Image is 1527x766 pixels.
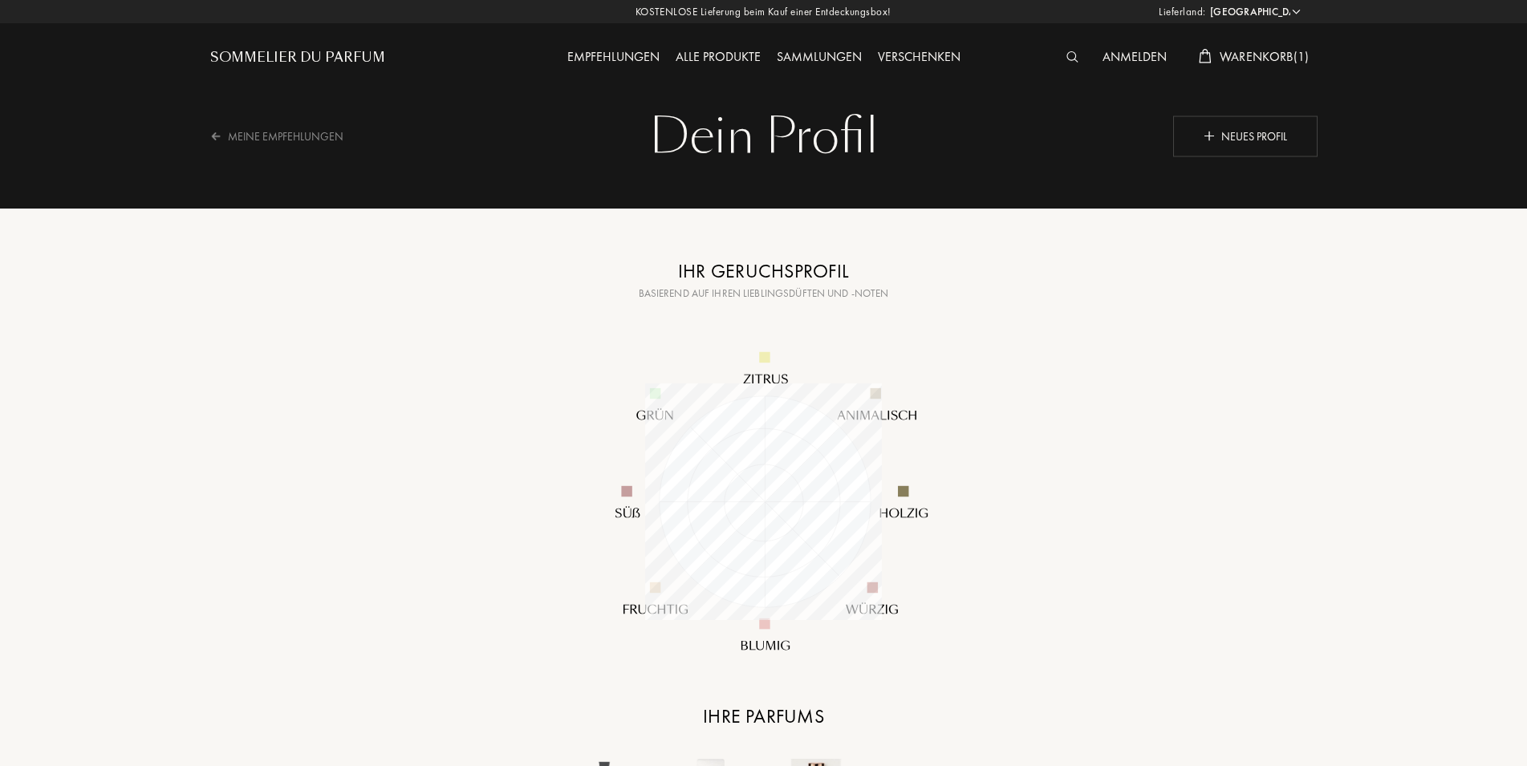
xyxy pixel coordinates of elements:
[1094,47,1175,68] div: Anmelden
[769,47,870,68] div: Sammlungen
[210,130,221,141] img: arrow_big_left.png
[563,702,965,731] div: Ihre Parfums
[870,48,969,65] a: Verschenken
[210,48,385,67] a: Sommelier du Parfum
[563,257,965,286] div: Ihr Geruchsprofil
[1199,49,1212,63] img: cart_white.svg
[668,47,769,68] div: Alle Produkte
[563,286,965,302] div: Basierend auf Ihren Lieblingsdüften und -noten
[1173,116,1318,156] div: Neues Profil
[668,48,769,65] a: Alle Produkte
[571,309,956,694] img: radar_desktop_de.svg
[870,47,969,68] div: Verschenken
[1204,130,1215,141] img: plus_icn_w.png
[1220,48,1310,65] span: Warenkorb ( 1 )
[769,48,870,65] a: Sammlungen
[222,104,1306,168] div: Dein Profil
[210,116,364,156] div: Meine Empfehlungen
[1066,51,1078,63] img: search_icn_white.svg
[559,47,668,68] div: Empfehlungen
[1159,4,1206,20] span: Lieferland:
[1094,48,1175,65] a: Anmelden
[559,48,668,65] a: Empfehlungen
